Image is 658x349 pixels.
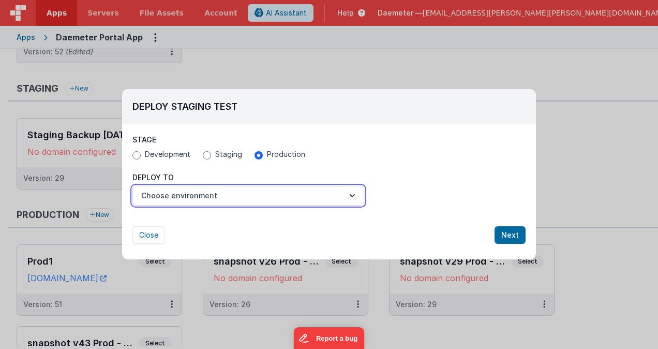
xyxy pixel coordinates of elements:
[255,151,263,159] input: Production
[267,149,305,159] span: Production
[294,327,365,349] iframe: Marker.io feedback button
[132,135,156,144] span: Stage
[132,186,364,206] button: Choose environment
[132,226,165,244] button: Close
[215,149,242,159] span: Staging
[203,151,211,159] input: Staging
[495,226,526,244] button: Next
[132,151,141,159] input: Development
[145,149,190,159] span: Development
[132,172,364,183] p: Deploy To
[132,99,526,114] h2: Deploy Staging Test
